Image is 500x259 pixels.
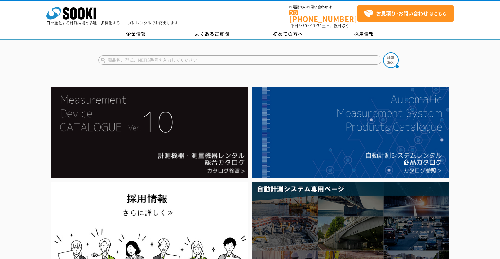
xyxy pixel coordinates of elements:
strong: お見積り･お問い合わせ [376,10,428,17]
a: よくあるご質問 [174,29,250,39]
span: 初めての方へ [273,30,303,37]
input: 商品名、型式、NETIS番号を入力してください [98,55,381,65]
a: 企業情報 [98,29,174,39]
span: 17:30 [311,23,322,29]
img: 自動計測システムカタログ [252,87,449,178]
span: お電話でのお問い合わせは [289,5,357,9]
a: お見積り･お問い合わせはこちら [357,5,454,22]
span: 8:50 [299,23,307,29]
span: (平日 ～ 土日、祝日除く) [289,23,351,29]
img: btn_search.png [383,52,399,68]
img: Catalog Ver10 [51,87,248,178]
p: 日々進化する計測技術と多種・多様化するニーズにレンタルでお応えします。 [46,21,182,25]
span: はこちら [364,9,447,18]
a: 初めての方へ [250,29,326,39]
a: 採用情報 [326,29,402,39]
a: [PHONE_NUMBER] [289,10,357,22]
